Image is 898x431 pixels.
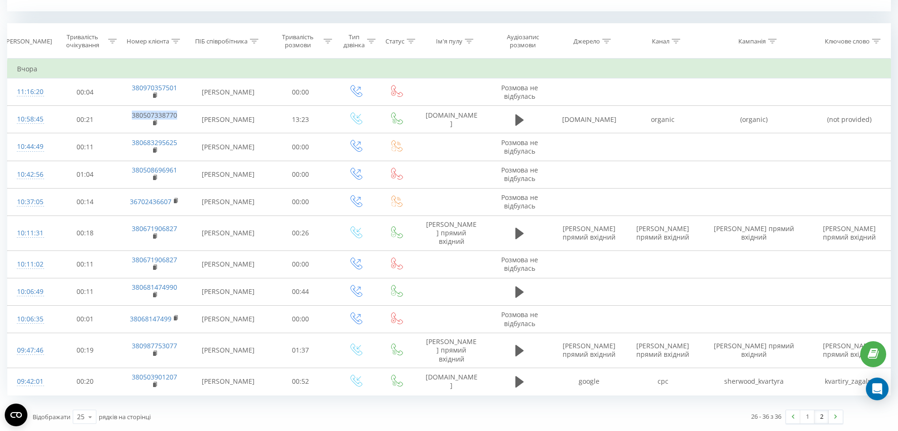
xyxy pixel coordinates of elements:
td: 00:00 [266,161,334,188]
td: 00:00 [266,250,334,278]
span: рядків на сторінці [99,413,151,421]
a: 380503901207 [132,372,177,381]
td: [PERSON_NAME] прямий вхідний [700,216,809,251]
td: [PERSON_NAME] [190,106,266,133]
td: [PERSON_NAME] прямий вхідний [416,333,487,368]
a: 1 [800,410,814,423]
div: Ім'я пулу [436,37,462,45]
td: [PERSON_NAME] [190,333,266,368]
td: [PERSON_NAME] [190,216,266,251]
div: 10:58:45 [17,110,42,129]
td: 00:00 [266,305,334,333]
span: Розмова не відбулась [501,165,538,183]
a: 380671906827 [132,255,177,264]
td: 00:11 [51,250,119,278]
td: cpc [626,368,700,395]
div: Джерело [573,37,600,45]
td: [PERSON_NAME] [190,161,266,188]
div: Open Intercom Messenger [866,378,889,400]
td: 00:04 [51,78,119,106]
td: [PERSON_NAME] прямий вхідний [809,333,890,368]
td: [PERSON_NAME] прямий вхідний [552,333,626,368]
div: 10:06:49 [17,283,42,301]
td: [PERSON_NAME] [190,188,266,215]
td: [PERSON_NAME] прямий вхідний [416,216,487,251]
div: Кампанія [738,37,766,45]
td: kvartiry_zagalni [809,368,890,395]
a: 380507338770 [132,111,177,120]
div: 11:16:20 [17,83,42,101]
div: Тривалість розмови [275,33,321,49]
td: 00:11 [51,133,119,161]
td: [DOMAIN_NAME] [552,106,626,133]
td: (organic) [700,106,809,133]
td: 00:01 [51,305,119,333]
td: 00:20 [51,368,119,395]
a: 380671906827 [132,224,177,233]
td: [PERSON_NAME] [190,250,266,278]
td: 00:21 [51,106,119,133]
a: 380987753077 [132,341,177,350]
td: 00:00 [266,78,334,106]
td: 00:26 [266,216,334,251]
td: sherwood_kvartyra [700,368,809,395]
td: 00:00 [266,133,334,161]
td: [PERSON_NAME] прямий вхідний [626,216,700,251]
div: 09:42:01 [17,372,42,391]
span: Розмова не відбулась [501,138,538,155]
td: 01:37 [266,333,334,368]
td: 01:04 [51,161,119,188]
td: [PERSON_NAME] прямий вхідний [626,333,700,368]
a: 380681474990 [132,283,177,292]
div: Статус [385,37,404,45]
td: [PERSON_NAME] [190,278,266,305]
div: [PERSON_NAME] [4,37,52,45]
span: Розмова не відбулась [501,83,538,101]
div: 09:47:46 [17,341,42,360]
div: 10:44:49 [17,138,42,156]
div: ПІБ співробітника [195,37,248,45]
td: 00:44 [266,278,334,305]
div: 10:37:05 [17,193,42,211]
td: 00:00 [266,188,334,215]
div: 10:06:35 [17,310,42,328]
td: Вчора [8,60,891,78]
td: [PERSON_NAME] прямий вхідний [700,333,809,368]
td: 00:18 [51,216,119,251]
span: Відображати [33,413,70,421]
a: 380683295625 [132,138,177,147]
td: 00:11 [51,278,119,305]
div: Номер клієнта [127,37,169,45]
a: 380970357501 [132,83,177,92]
div: 26 - 36 з 36 [751,412,781,421]
div: Канал [652,37,669,45]
td: organic [626,106,700,133]
td: [PERSON_NAME] [190,368,266,395]
td: google [552,368,626,395]
div: Ключове слово [825,37,870,45]
td: [PERSON_NAME] [190,133,266,161]
div: 10:11:31 [17,224,42,242]
td: (not provided) [809,106,890,133]
span: Розмова не відбулась [501,255,538,273]
div: Аудіозапис розмови [496,33,550,49]
span: Розмова не відбулась [501,310,538,328]
div: Тривалість очікування [60,33,106,49]
a: 2 [814,410,829,423]
td: [PERSON_NAME] [190,305,266,333]
div: 10:42:56 [17,165,42,184]
div: 25 [77,412,85,422]
td: [DOMAIN_NAME] [416,368,487,395]
td: [PERSON_NAME] прямий вхідний [552,216,626,251]
td: [PERSON_NAME] прямий вхідний [809,216,890,251]
td: 00:14 [51,188,119,215]
td: 00:52 [266,368,334,395]
a: 380508696961 [132,165,177,174]
td: [DOMAIN_NAME] [416,106,487,133]
a: 36702436607 [130,197,171,206]
td: 13:23 [266,106,334,133]
button: Open CMP widget [5,404,27,426]
div: Тип дзвінка [343,33,365,49]
span: Розмова не відбулась [501,193,538,210]
a: 38068147499 [130,314,171,323]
